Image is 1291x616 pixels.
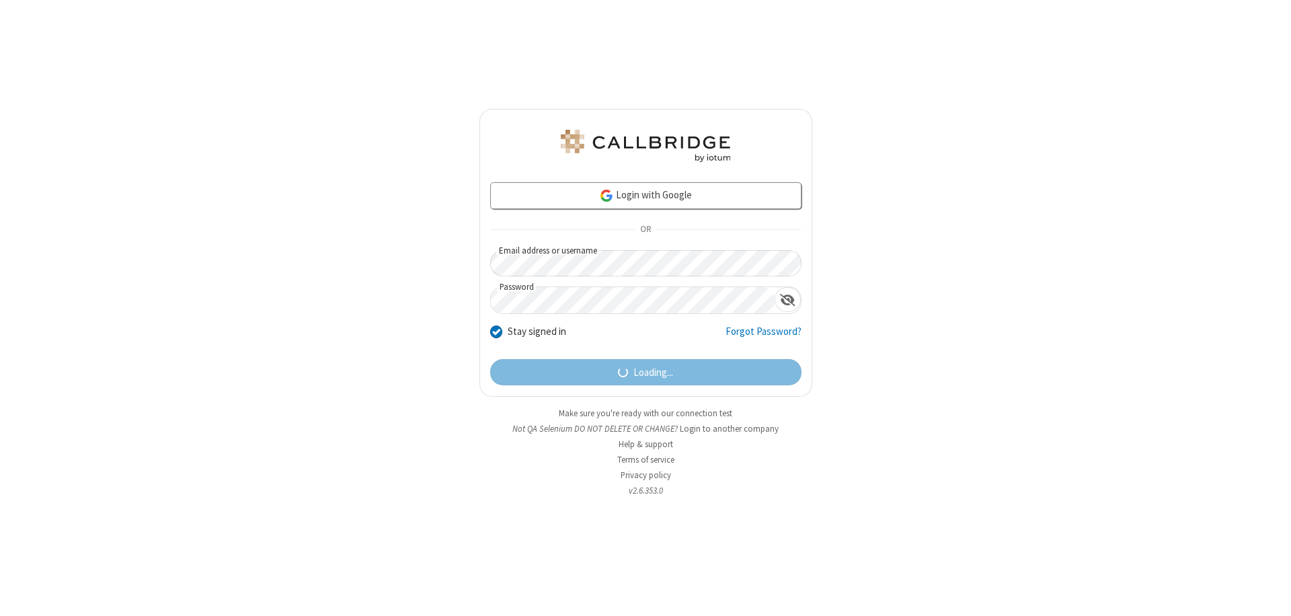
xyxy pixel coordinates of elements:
img: QA Selenium DO NOT DELETE OR CHANGE [558,130,733,162]
iframe: Chat [1257,581,1281,607]
a: Make sure you're ready with our connection test [559,408,732,419]
li: v2.6.353.0 [479,484,812,497]
button: Login to another company [680,422,779,435]
span: Loading... [633,365,673,381]
img: google-icon.png [599,188,614,203]
li: Not QA Selenium DO NOT DELETE OR CHANGE? [479,422,812,435]
label: Stay signed in [508,324,566,340]
button: Loading... [490,359,801,386]
a: Login with Google [490,182,801,209]
div: Show password [775,287,801,312]
a: Forgot Password? [726,324,801,350]
input: Email address or username [490,250,801,276]
a: Help & support [619,438,673,450]
a: Privacy policy [621,469,671,481]
span: OR [635,221,656,239]
a: Terms of service [617,454,674,465]
input: Password [491,287,775,313]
